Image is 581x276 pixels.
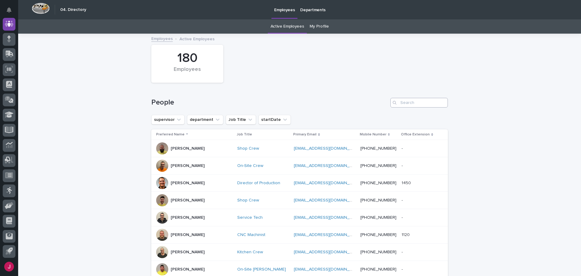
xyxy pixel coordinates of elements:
[402,231,411,238] p: 1120
[294,267,362,271] a: [EMAIL_ADDRESS][DOMAIN_NAME]
[171,146,205,151] p: [PERSON_NAME]
[151,115,185,125] button: supervisor
[151,175,448,192] tr: [PERSON_NAME]Director of Production [EMAIL_ADDRESS][DOMAIN_NAME] [PHONE_NUMBER]14501450
[32,3,50,14] img: Workspace Logo
[360,131,386,138] p: Mobile Number
[237,232,265,238] a: CNC Machinist
[226,115,256,125] button: Job Title
[360,164,396,168] a: [PHONE_NUMBER]
[402,197,404,203] p: -
[237,146,259,151] a: Shop Crew
[171,232,205,238] p: [PERSON_NAME]
[151,140,448,157] tr: [PERSON_NAME]Shop Crew [EMAIL_ADDRESS][DOMAIN_NAME] [PHONE_NUMBER]--
[151,244,448,261] tr: [PERSON_NAME]Kitchen Crew [EMAIL_ADDRESS][DOMAIN_NAME] [PHONE_NUMBER]--
[390,98,448,108] input: Search
[171,267,205,272] p: [PERSON_NAME]
[156,131,185,138] p: Preferred Name
[171,215,205,220] p: [PERSON_NAME]
[3,260,15,273] button: users-avatar
[360,215,396,220] a: [PHONE_NUMBER]
[402,179,412,186] p: 1450
[151,157,448,175] tr: [PERSON_NAME]On-Site Crew [EMAIL_ADDRESS][DOMAIN_NAME] [PHONE_NUMBER]--
[360,250,396,254] a: [PHONE_NUMBER]
[237,163,263,168] a: On-Site Crew
[402,266,404,272] p: -
[237,267,286,272] a: On-Site [PERSON_NAME]
[360,146,396,151] a: [PHONE_NUMBER]
[187,115,223,125] button: department
[171,163,205,168] p: [PERSON_NAME]
[294,250,362,254] a: [EMAIL_ADDRESS][DOMAIN_NAME]
[402,248,404,255] p: -
[60,7,86,12] h2: 04. Directory
[162,51,213,66] div: 180
[310,19,329,34] a: My Profile
[151,35,173,42] a: Employees
[151,98,388,107] h1: People
[401,131,430,138] p: Office Extension
[402,162,404,168] p: -
[237,198,259,203] a: Shop Crew
[360,181,396,185] a: [PHONE_NUMBER]
[171,198,205,203] p: [PERSON_NAME]
[294,164,362,168] a: [EMAIL_ADDRESS][DOMAIN_NAME]
[3,4,15,16] button: Notifications
[151,209,448,226] tr: [PERSON_NAME]Service Tech [EMAIL_ADDRESS][DOMAIN_NAME] [PHONE_NUMBER]--
[258,115,291,125] button: startDate
[151,192,448,209] tr: [PERSON_NAME]Shop Crew [EMAIL_ADDRESS][DOMAIN_NAME] [PHONE_NUMBER]--
[162,66,213,79] div: Employees
[360,267,396,271] a: [PHONE_NUMBER]
[8,7,15,17] div: Notifications
[151,226,448,244] tr: [PERSON_NAME]CNC Machinist [EMAIL_ADDRESS][DOMAIN_NAME] [PHONE_NUMBER]11201120
[294,215,362,220] a: [EMAIL_ADDRESS][DOMAIN_NAME]
[294,198,362,202] a: [EMAIL_ADDRESS][DOMAIN_NAME]
[294,233,362,237] a: [EMAIL_ADDRESS][DOMAIN_NAME]
[271,19,304,34] a: Active Employees
[293,131,317,138] p: Primary Email
[237,181,280,186] a: Director of Production
[402,145,404,151] p: -
[179,35,215,42] p: Active Employees
[294,146,362,151] a: [EMAIL_ADDRESS][DOMAIN_NAME]
[237,131,252,138] p: Job Title
[237,215,263,220] a: Service Tech
[171,250,205,255] p: [PERSON_NAME]
[402,214,404,220] p: -
[360,198,396,202] a: [PHONE_NUMBER]
[294,181,362,185] a: [EMAIL_ADDRESS][DOMAIN_NAME]
[171,181,205,186] p: [PERSON_NAME]
[360,233,396,237] a: [PHONE_NUMBER]
[237,250,263,255] a: Kitchen Crew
